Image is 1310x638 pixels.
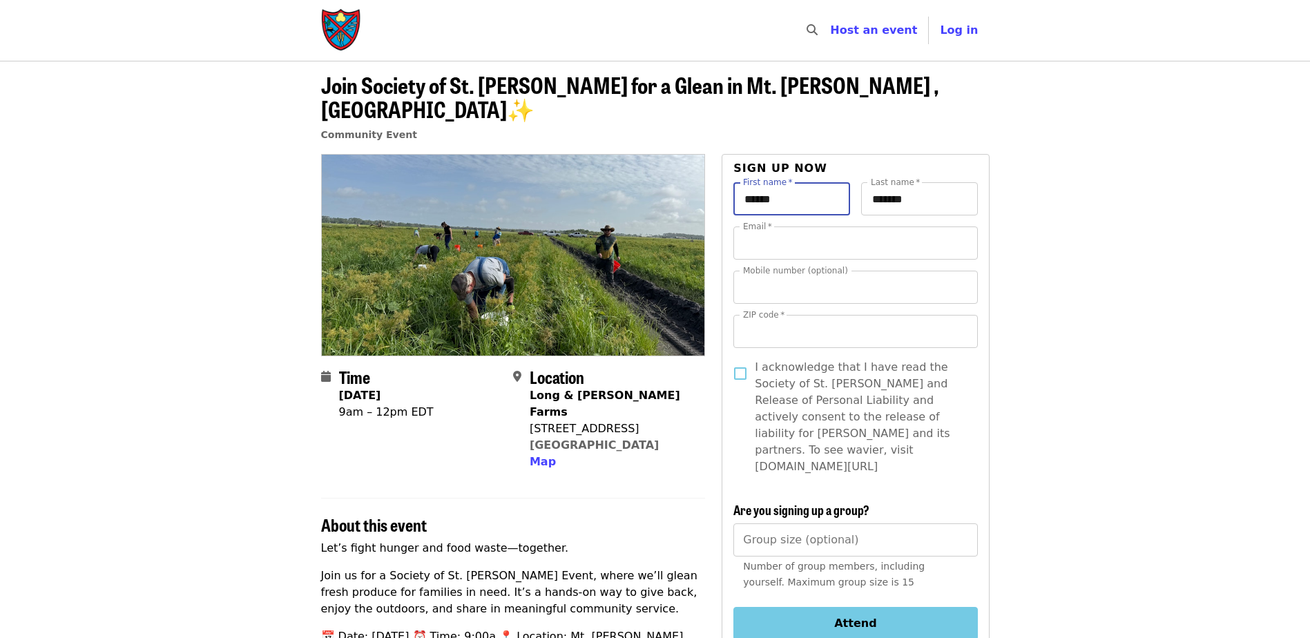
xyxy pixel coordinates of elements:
[743,222,772,231] label: Email
[807,23,818,37] i: search icon
[871,178,920,186] label: Last name
[826,14,837,47] input: Search
[743,311,784,319] label: ZIP code
[513,370,521,383] i: map-marker-alt icon
[733,501,869,519] span: Are you signing up a group?
[321,8,363,52] img: Society of St. Andrew - Home
[321,68,939,125] span: Join Society of St. [PERSON_NAME] for a Glean in Mt. [PERSON_NAME] , [GEOGRAPHIC_DATA]✨
[743,561,925,588] span: Number of group members, including yourself. Maximum group size is 15
[733,182,850,215] input: First name
[530,389,680,418] strong: Long & [PERSON_NAME] Farms
[733,162,827,175] span: Sign up now
[929,17,989,44] button: Log in
[755,359,966,475] span: I acknowledge that I have read the Society of St. [PERSON_NAME] and Release of Personal Liability...
[733,271,977,304] input: Mobile number (optional)
[530,420,694,437] div: [STREET_ADDRESS]
[321,129,417,140] a: Community Event
[940,23,978,37] span: Log in
[321,568,706,617] p: Join us for a Society of St. [PERSON_NAME] Event, where we’ll glean fresh produce for families in...
[321,370,331,383] i: calendar icon
[321,540,706,557] p: Let’s fight hunger and food waste—together.
[733,315,977,348] input: ZIP code
[733,226,977,260] input: Email
[733,523,977,557] input: [object Object]
[321,512,427,536] span: About this event
[830,23,917,37] a: Host an event
[339,389,381,402] strong: [DATE]
[530,365,584,389] span: Location
[530,454,556,470] button: Map
[322,155,705,355] img: Join Society of St. Andrew for a Glean in Mt. Dora , FL✨ organized by Society of St. Andrew
[339,365,370,389] span: Time
[339,404,434,420] div: 9am – 12pm EDT
[530,455,556,468] span: Map
[743,267,848,275] label: Mobile number (optional)
[743,178,793,186] label: First name
[861,182,978,215] input: Last name
[530,438,659,452] a: [GEOGRAPHIC_DATA]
